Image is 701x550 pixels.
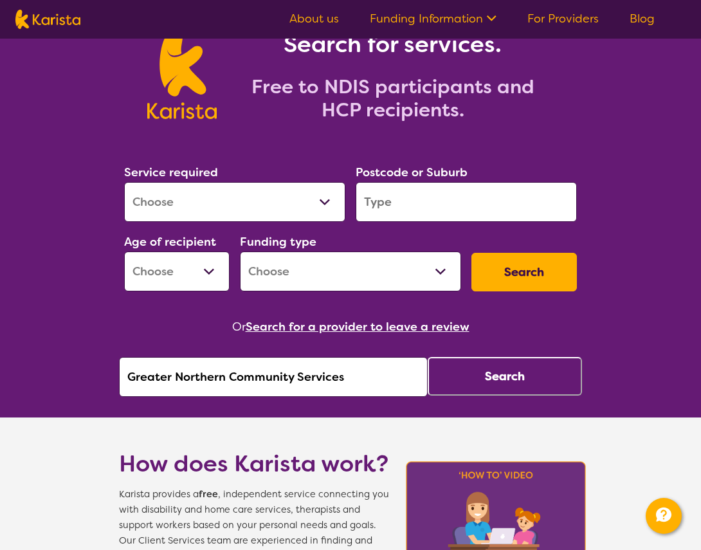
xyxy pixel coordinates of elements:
[646,498,682,534] button: Channel Menu
[232,75,554,122] h2: Free to NDIS participants and HCP recipients.
[246,317,469,336] button: Search for a provider to leave a review
[119,357,428,397] input: Type provider name here
[356,182,577,222] input: Type
[630,11,655,26] a: Blog
[428,357,582,396] button: Search
[370,11,496,26] a: Funding Information
[124,234,216,250] label: Age of recipient
[356,165,468,180] label: Postcode or Suburb
[199,488,218,500] b: free
[240,234,316,250] label: Funding type
[527,11,599,26] a: For Providers
[289,11,339,26] a: About us
[232,29,554,60] h1: Search for services.
[471,253,577,291] button: Search
[15,10,80,29] img: Karista logo
[232,317,246,336] span: Or
[147,29,216,119] img: Karista logo
[119,448,389,479] h1: How does Karista work?
[124,165,218,180] label: Service required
